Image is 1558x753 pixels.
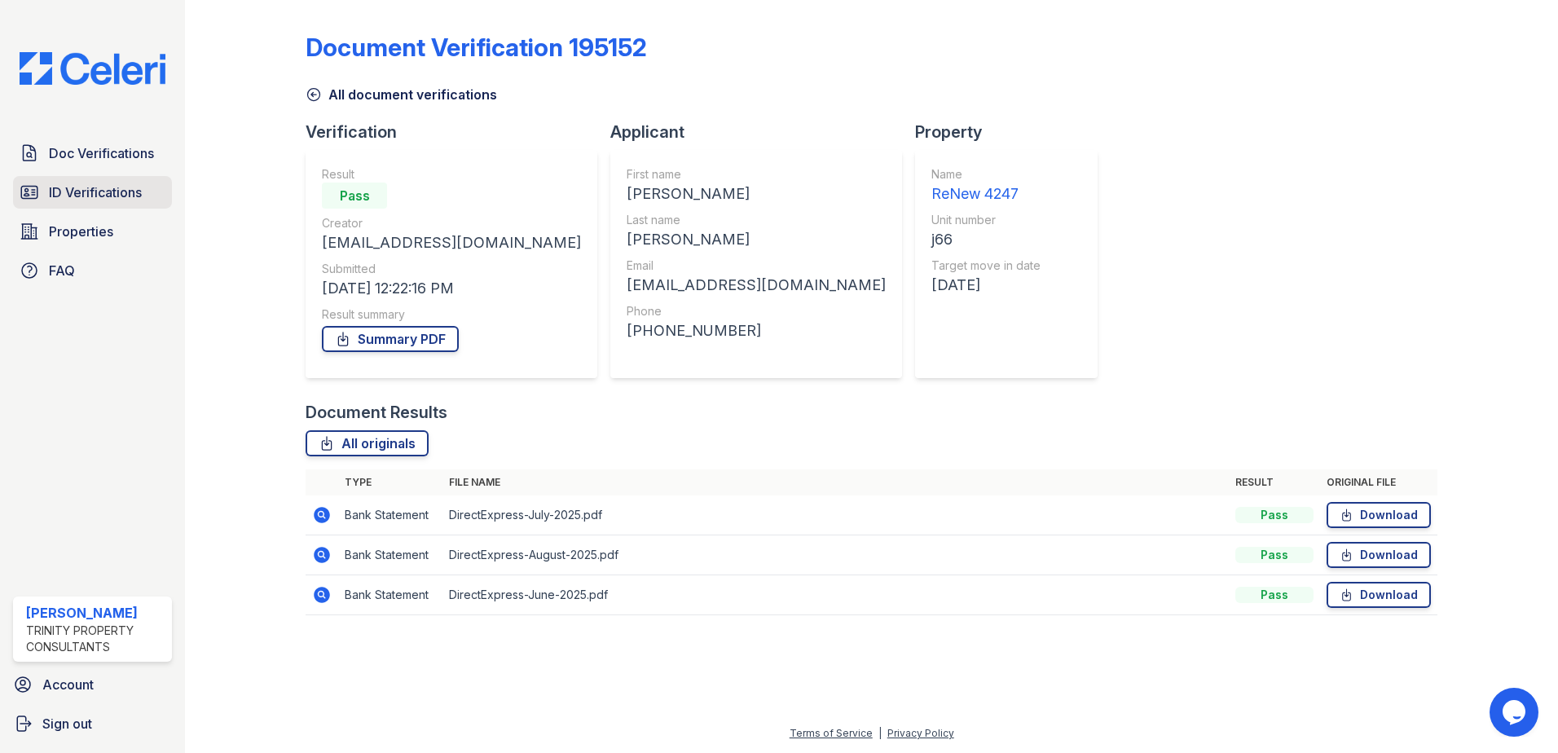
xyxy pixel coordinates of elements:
div: Pass [1235,547,1314,563]
a: Properties [13,215,172,248]
div: Result [322,166,581,183]
a: ID Verifications [13,176,172,209]
th: Type [338,469,442,495]
div: [DATE] 12:22:16 PM [322,277,581,300]
span: Sign out [42,714,92,733]
a: Download [1327,542,1431,568]
td: DirectExpress-July-2025.pdf [442,495,1229,535]
div: Creator [322,215,581,231]
th: Result [1229,469,1320,495]
th: Original file [1320,469,1437,495]
a: Privacy Policy [887,727,954,739]
div: [PERSON_NAME] [26,603,165,623]
td: DirectExpress-June-2025.pdf [442,575,1229,615]
a: Download [1327,582,1431,608]
span: Properties [49,222,113,241]
span: ID Verifications [49,183,142,202]
a: Name ReNew 4247 [931,166,1041,205]
span: Account [42,675,94,694]
a: Sign out [7,707,178,740]
div: Target move in date [931,258,1041,274]
th: File name [442,469,1229,495]
div: Verification [306,121,610,143]
div: | [878,727,882,739]
span: Doc Verifications [49,143,154,163]
td: Bank Statement [338,575,442,615]
div: Result summary [322,306,581,323]
span: FAQ [49,261,75,280]
img: CE_Logo_Blue-a8612792a0a2168367f1c8372b55b34899dd931a85d93a1a3d3e32e68fde9ad4.png [7,52,178,85]
div: Applicant [610,121,915,143]
a: Summary PDF [322,326,459,352]
div: [PHONE_NUMBER] [627,319,886,342]
div: [PERSON_NAME] [627,228,886,251]
iframe: chat widget [1490,688,1542,737]
div: Phone [627,303,886,319]
div: Document Results [306,401,447,424]
a: Doc Verifications [13,137,172,170]
div: Last name [627,212,886,228]
div: [DATE] [931,274,1041,297]
a: FAQ [13,254,172,287]
div: Document Verification 195152 [306,33,647,62]
td: Bank Statement [338,495,442,535]
td: Bank Statement [338,535,442,575]
div: Pass [1235,507,1314,523]
a: All originals [306,430,429,456]
a: Terms of Service [790,727,873,739]
div: Pass [1235,587,1314,603]
div: First name [627,166,886,183]
div: Unit number [931,212,1041,228]
div: ReNew 4247 [931,183,1041,205]
div: Pass [322,183,387,209]
div: [EMAIL_ADDRESS][DOMAIN_NAME] [322,231,581,254]
a: Account [7,668,178,701]
a: All document verifications [306,85,497,104]
div: [EMAIL_ADDRESS][DOMAIN_NAME] [627,274,886,297]
div: Property [915,121,1111,143]
div: j66 [931,228,1041,251]
a: Download [1327,502,1431,528]
div: Name [931,166,1041,183]
td: DirectExpress-August-2025.pdf [442,535,1229,575]
div: Trinity Property Consultants [26,623,165,655]
div: [PERSON_NAME] [627,183,886,205]
div: Submitted [322,261,581,277]
div: Email [627,258,886,274]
